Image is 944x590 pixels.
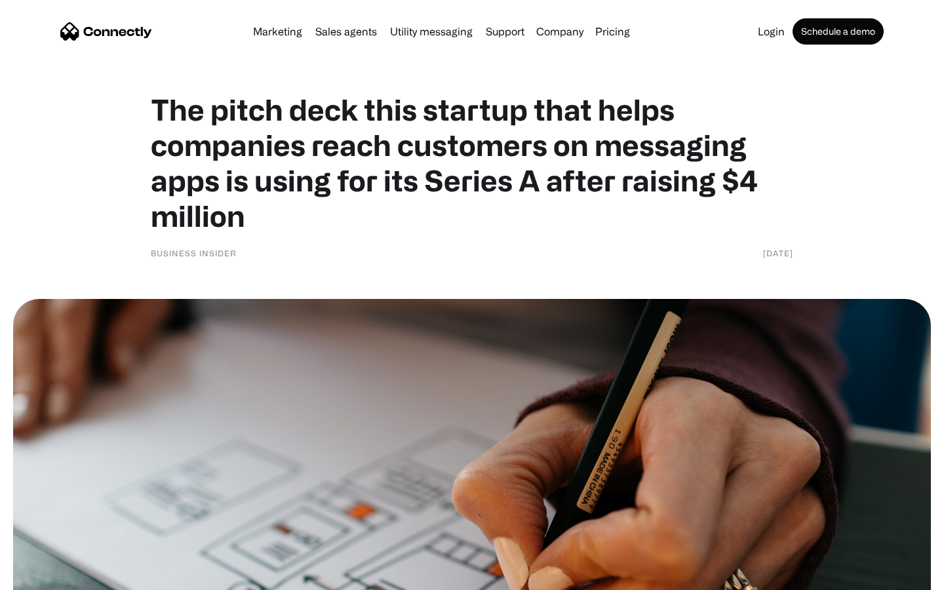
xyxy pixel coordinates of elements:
[248,26,307,37] a: Marketing
[753,26,790,37] a: Login
[26,567,79,585] ul: Language list
[310,26,382,37] a: Sales agents
[793,18,884,45] a: Schedule a demo
[481,26,530,37] a: Support
[151,92,793,233] h1: The pitch deck this startup that helps companies reach customers on messaging apps is using for i...
[763,246,793,260] div: [DATE]
[13,567,79,585] aside: Language selected: English
[536,22,583,41] div: Company
[385,26,478,37] a: Utility messaging
[151,246,237,260] div: Business Insider
[590,26,635,37] a: Pricing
